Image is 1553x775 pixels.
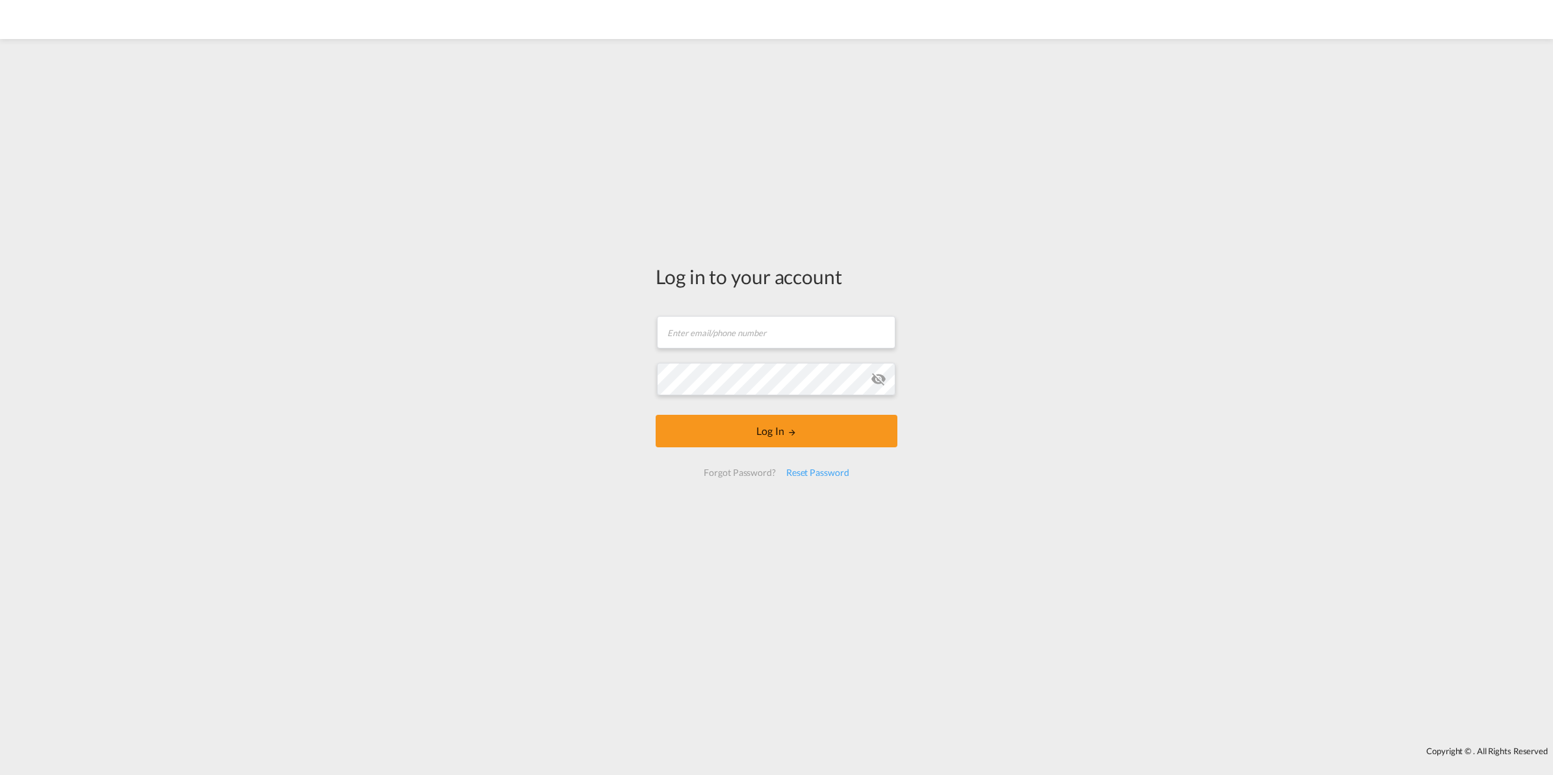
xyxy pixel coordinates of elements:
[656,415,897,447] button: LOGIN
[871,371,886,387] md-icon: icon-eye-off
[781,461,854,484] div: Reset Password
[699,461,780,484] div: Forgot Password?
[657,316,895,348] input: Enter email/phone number
[656,263,897,290] div: Log in to your account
